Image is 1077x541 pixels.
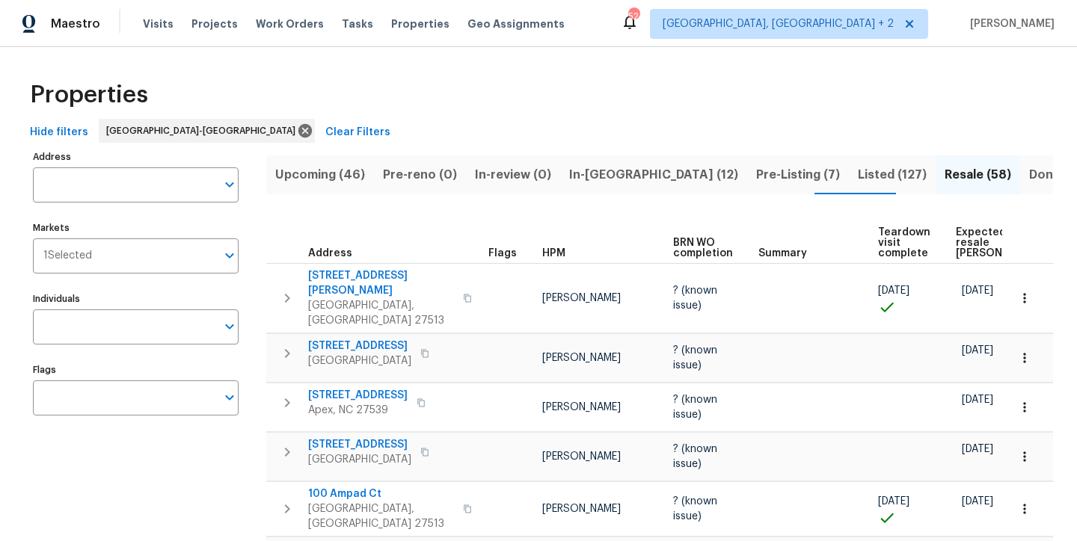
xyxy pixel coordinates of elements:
[308,298,454,328] span: [GEOGRAPHIC_DATA], [GEOGRAPHIC_DATA] 27513
[542,402,621,412] span: [PERSON_NAME]
[319,119,396,146] button: Clear Filters
[219,316,240,337] button: Open
[30,123,88,142] span: Hide filters
[308,501,454,531] span: [GEOGRAPHIC_DATA], [GEOGRAPHIC_DATA] 27513
[308,486,454,501] span: 100 Ampad Ct
[962,285,993,296] span: [DATE]
[962,345,993,356] span: [DATE]
[962,496,993,507] span: [DATE]
[673,395,717,420] span: ? (known issue)
[325,123,390,142] span: Clear Filters
[308,437,411,452] span: [STREET_ADDRESS]
[542,293,621,303] span: [PERSON_NAME]
[673,444,717,469] span: ? (known issue)
[275,164,365,185] span: Upcoming (46)
[256,16,324,31] span: Work Orders
[342,19,373,29] span: Tasks
[673,345,717,371] span: ? (known issue)
[308,452,411,467] span: [GEOGRAPHIC_DATA]
[542,451,621,462] span: [PERSON_NAME]
[391,16,449,31] span: Properties
[878,227,930,259] span: Teardown visit complete
[308,338,411,353] span: [STREET_ADDRESS]
[542,248,565,259] span: HPM
[219,174,240,195] button: Open
[51,16,100,31] span: Maestro
[542,353,621,363] span: [PERSON_NAME]
[964,16,1055,31] span: [PERSON_NAME]
[191,16,238,31] span: Projects
[308,403,408,418] span: Apex, NC 27539
[945,164,1011,185] span: Resale (58)
[663,16,894,31] span: [GEOGRAPHIC_DATA], [GEOGRAPHIC_DATA] + 2
[475,164,551,185] span: In-review (0)
[33,294,239,303] label: Individuals
[756,164,840,185] span: Pre-Listing (7)
[219,245,240,266] button: Open
[106,123,301,138] span: [GEOGRAPHIC_DATA]-[GEOGRAPHIC_DATA]
[962,395,993,405] span: [DATE]
[628,9,639,24] div: 52
[143,16,174,31] span: Visits
[219,387,240,408] button: Open
[962,444,993,454] span: [DATE]
[569,164,738,185] span: In-[GEOGRAPHIC_DATA] (12)
[33,223,239,232] label: Markets
[878,496,909,507] span: [DATE]
[24,119,94,146] button: Hide filters
[673,496,717,522] span: ? (known issue)
[43,250,92,262] span: 1 Selected
[673,285,717,311] span: ? (known issue)
[858,164,927,185] span: Listed (127)
[542,504,621,514] span: [PERSON_NAME]
[878,285,909,296] span: [DATE]
[308,248,352,259] span: Address
[488,248,517,259] span: Flags
[956,227,1040,259] span: Expected resale [PERSON_NAME]
[99,119,315,143] div: [GEOGRAPHIC_DATA]-[GEOGRAPHIC_DATA]
[30,87,148,102] span: Properties
[673,238,733,259] span: BRN WO completion
[308,353,411,368] span: [GEOGRAPHIC_DATA]
[308,268,454,298] span: [STREET_ADDRESS][PERSON_NAME]
[33,365,239,374] label: Flags
[467,16,565,31] span: Geo Assignments
[308,388,408,403] span: [STREET_ADDRESS]
[33,152,239,161] label: Address
[758,248,807,259] span: Summary
[383,164,457,185] span: Pre-reno (0)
